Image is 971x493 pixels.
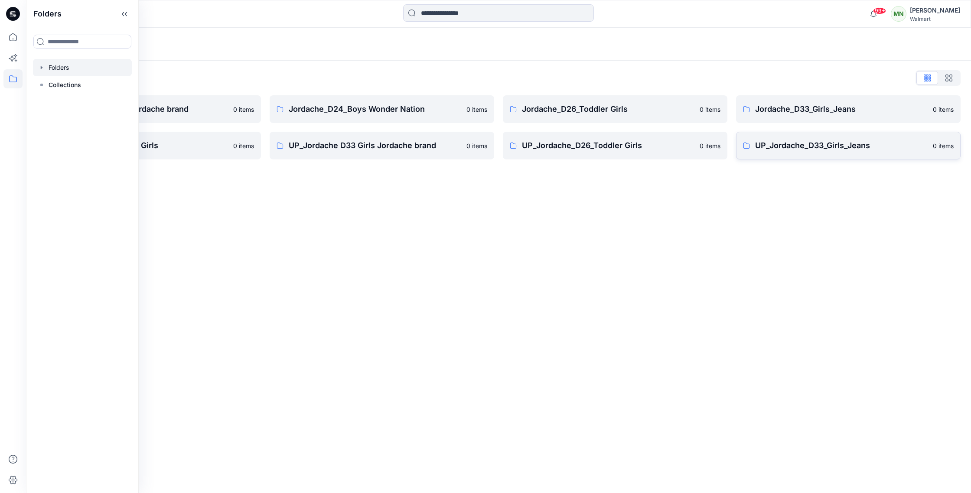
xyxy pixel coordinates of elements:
[700,105,720,114] p: 0 items
[466,141,487,150] p: 0 items
[755,103,928,115] p: Jordache_D33_Girls_Jeans
[503,132,727,159] a: UP_Jordache_D26_Toddler Girls0 items
[55,103,228,115] p: Jordache D33 Girls Jordache brand
[910,5,960,16] div: [PERSON_NAME]
[700,141,720,150] p: 0 items
[49,80,81,90] p: Collections
[233,141,254,150] p: 0 items
[233,105,254,114] p: 0 items
[36,95,261,123] a: Jordache D33 Girls Jordache brand0 items
[503,95,727,123] a: Jordache_D26_Toddler Girls0 items
[891,6,906,22] div: MN
[933,105,954,114] p: 0 items
[933,141,954,150] p: 0 items
[55,139,228,152] p: TWEEN Jordache D33 Girls
[522,139,694,152] p: UP_Jordache_D26_Toddler Girls
[910,16,960,22] div: Walmart
[289,103,461,115] p: Jordache_D24_Boys Wonder Nation
[736,132,961,159] a: UP_Jordache_D33_Girls_Jeans0 items
[736,95,961,123] a: Jordache_D33_Girls_Jeans0 items
[36,132,261,159] a: TWEEN Jordache D33 Girls0 items
[755,139,928,152] p: UP_Jordache_D33_Girls_Jeans
[270,95,494,123] a: Jordache_D24_Boys Wonder Nation0 items
[873,7,886,14] span: 99+
[522,103,694,115] p: Jordache_D26_Toddler Girls
[289,139,461,152] p: UP_Jordache D33 Girls Jordache brand
[270,132,494,159] a: UP_Jordache D33 Girls Jordache brand0 items
[466,105,487,114] p: 0 items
